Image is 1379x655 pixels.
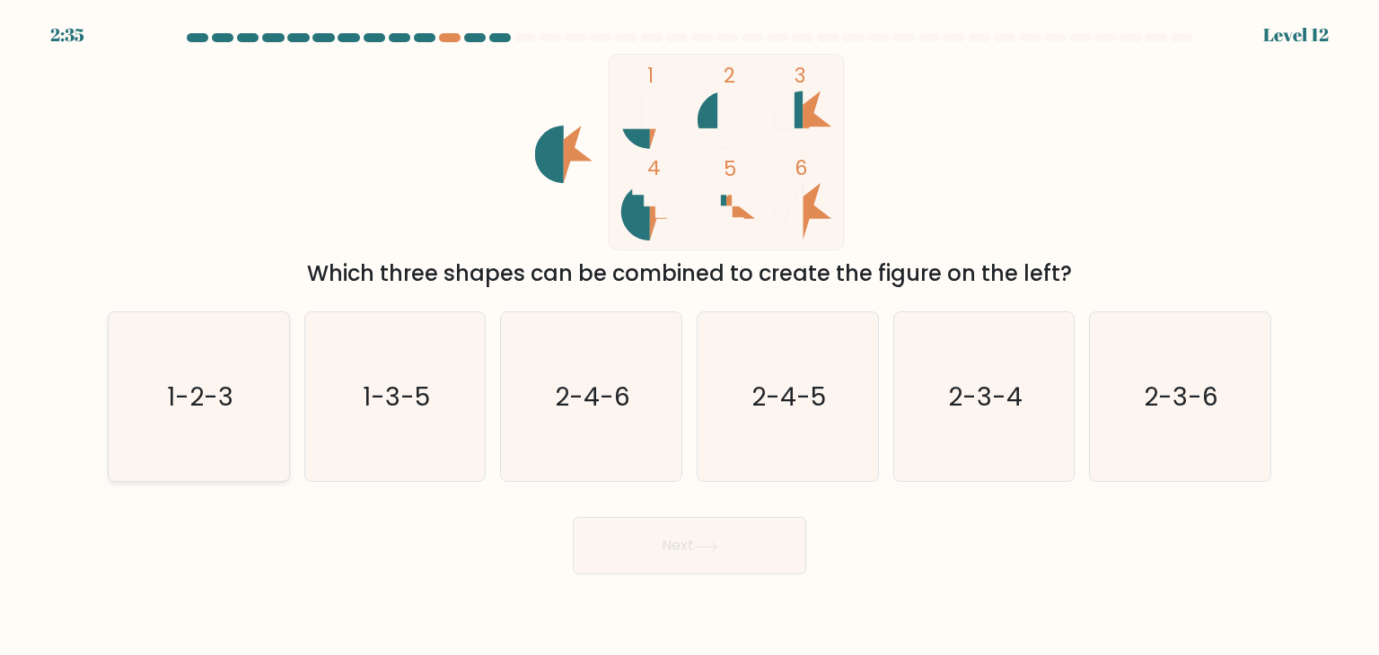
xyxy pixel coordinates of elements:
div: Level 12 [1263,22,1329,48]
tspan: 3 [795,61,805,90]
text: 2-4-6 [556,379,631,415]
text: 2-3-6 [1145,379,1219,415]
tspan: 4 [647,153,661,182]
button: Next [573,517,806,574]
div: 2:35 [50,22,84,48]
text: 2-4-5 [752,379,827,415]
tspan: 5 [724,154,736,183]
text: 1-2-3 [167,379,233,415]
tspan: 6 [795,153,807,182]
tspan: 1 [647,61,654,90]
text: 2-3-4 [948,379,1023,415]
tspan: 2 [724,61,735,90]
text: 1-3-5 [363,379,430,415]
div: Which three shapes can be combined to create the figure on the left? [119,258,1260,290]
